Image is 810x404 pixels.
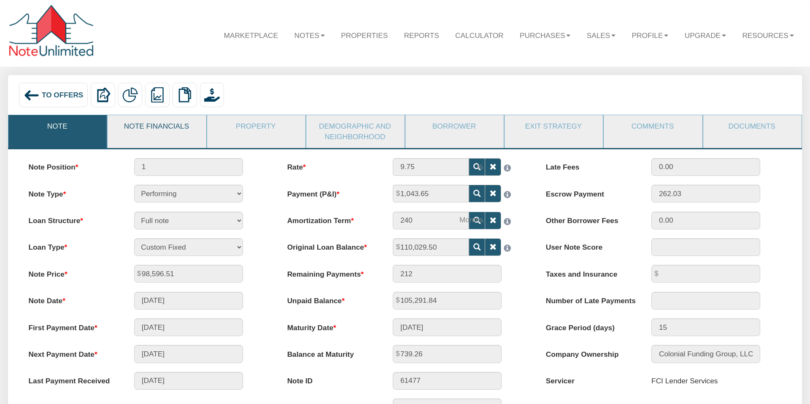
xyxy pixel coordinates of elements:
[95,87,111,102] img: export.svg
[537,345,643,359] label: Company Ownership
[537,265,643,279] label: Taxes and Insurance
[278,158,384,172] label: Rate
[734,23,802,47] a: Resources
[278,318,384,333] label: Maturity Date
[578,23,624,47] a: Sales
[278,212,384,226] label: Amortization Term
[19,265,125,279] label: Note Price
[204,87,219,102] img: purchase_offer.png
[134,345,243,363] input: MM/DD/YYYY
[396,23,447,47] a: Reports
[8,115,106,137] a: Note
[537,212,643,226] label: Other Borrower Fees
[150,87,165,102] img: reports.png
[134,372,243,390] input: MM/DD/YYYY
[122,87,138,102] img: partial.png
[505,115,602,137] a: Exit Strategy
[447,23,512,47] a: Calculator
[537,318,643,333] label: Grace Period (days)
[19,345,125,359] label: Next Payment Date
[333,23,396,47] a: Properties
[537,372,643,386] label: Servicer
[393,318,502,336] input: MM/DD/YYYY
[677,23,734,47] a: Upgrade
[42,91,84,99] span: To Offers
[703,115,801,137] a: Documents
[19,238,125,253] label: Loan Type
[624,23,676,47] a: Profile
[537,185,643,199] label: Escrow Payment
[19,185,125,199] label: Note Type
[651,372,718,391] div: FCI Lender Services
[19,372,125,386] label: Last Payment Received
[207,115,305,137] a: Property
[393,158,469,176] input: This field can contain only numeric characters
[24,87,40,103] img: back_arrow_left_icon.svg
[278,265,384,279] label: Remaining Payments
[537,158,643,172] label: Late Fees
[537,238,643,253] label: User Note Score
[216,23,286,47] a: Marketplace
[278,372,384,386] label: Note ID
[19,318,125,333] label: First Payment Date
[604,115,701,137] a: Comments
[278,292,384,306] label: Unpaid Balance
[177,87,192,102] img: copy.png
[134,292,243,310] input: MM/DD/YYYY
[278,185,384,199] label: Payment (P&I)
[19,158,125,172] label: Note Position
[286,23,333,47] a: Notes
[134,318,243,336] input: MM/DD/YYYY
[405,115,503,137] a: Borrower
[512,23,579,47] a: Purchases
[278,345,384,359] label: Balance at Maturity
[108,115,205,137] a: Note Financials
[19,292,125,306] label: Note Date
[537,292,643,306] label: Number of Late Payments
[19,212,125,226] label: Loan Structure
[306,115,404,148] a: Demographic and Neighborhood
[278,238,384,253] label: Original Loan Balance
